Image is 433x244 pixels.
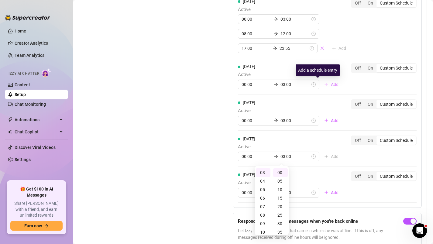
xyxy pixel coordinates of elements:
span: Izzy AI Chatter [9,71,39,77]
input: End time [280,16,310,22]
span: arrow-right [44,224,49,228]
a: Team Analytics [15,53,44,58]
div: Custom Schedule [376,136,416,145]
div: 07 [256,202,270,211]
span: Share [PERSON_NAME] with a friend, and earn unlimited rewards [10,201,63,218]
div: 05 [256,185,270,194]
a: Creator Analytics [15,38,63,48]
div: Off [352,64,364,72]
div: segmented control [351,136,417,145]
div: Add a schedule entry [296,64,340,76]
iframe: Intercom live chat [412,223,427,238]
div: On [364,136,376,145]
div: Off [352,136,364,145]
span: Active [238,71,343,78]
span: arrow-right [274,82,278,87]
span: Earn now [24,223,42,228]
div: Custom Schedule [376,100,416,108]
div: 06 [256,194,270,202]
span: arrow-right [273,46,277,50]
span: Active [238,107,343,115]
span: arrow-right [274,32,278,36]
span: thunderbolt [8,117,13,122]
img: logo-BBDzfeDw.svg [5,15,50,21]
a: Setup [15,92,26,97]
span: [DATE] [243,64,255,69]
div: 04 [256,177,270,185]
input: Start time [242,16,271,22]
div: On [364,172,376,180]
button: Add [319,188,343,198]
a: Discover Viral Videos [15,145,56,150]
div: 09 [256,219,270,228]
div: segmented control [351,99,417,109]
span: Automations [15,115,58,125]
div: Custom Schedule [376,172,416,180]
div: 15 [273,194,288,202]
input: Start time [242,117,271,124]
input: End time [280,153,310,160]
span: Add [331,82,338,87]
input: End time [280,45,308,52]
button: Add [327,43,351,53]
div: 35 [273,228,288,236]
span: plus [324,82,328,87]
div: segmented control [351,63,417,73]
span: plus [324,190,328,194]
span: [DATE] [243,136,255,141]
span: 🎁 Get $100 in AI Messages [10,186,63,198]
div: 08 [256,211,270,219]
span: arrow-right [274,118,278,122]
div: Off [352,100,364,108]
input: Start time [242,81,271,88]
input: Start time [242,30,271,37]
div: segmented control [351,171,417,181]
a: Home [15,29,26,33]
input: End time [280,81,310,88]
span: arrow-right [274,154,278,159]
span: arrow-right [274,17,278,21]
div: 05 [273,177,288,185]
span: Chat Copilot [15,127,58,137]
span: [DATE] [243,100,255,105]
div: Off [352,172,364,180]
strong: Respond to unanswered messages when you're back online [238,218,358,224]
span: Active [238,6,351,13]
div: 10 [256,228,270,236]
div: 10 [273,185,288,194]
a: Chat Monitoring [15,102,46,107]
button: Add [319,152,343,161]
span: close [320,46,324,50]
input: End time [280,189,310,196]
input: Start time [242,153,271,160]
span: Let Izzy reply to messages that came in while she was offline. If this is off, any messages recei... [238,227,401,241]
div: On [364,100,376,108]
input: Start time [242,45,270,52]
span: Add [331,190,338,195]
button: Add [319,116,343,125]
div: Custom Schedule [376,64,416,72]
div: 20 [273,202,288,211]
span: Active [238,179,343,187]
div: 00 [273,168,288,177]
a: Content [15,82,30,87]
button: Earn nowarrow-right [10,221,63,231]
div: On [364,64,376,72]
a: Settings [15,157,31,162]
input: End time [280,30,310,37]
div: 25 [273,211,288,219]
span: [DATE] [243,172,255,177]
div: 03 [256,168,270,177]
img: AI Chatter [42,68,51,77]
span: Add [331,118,338,123]
button: Add [319,80,343,89]
img: Chat Copilot [8,130,12,134]
div: 30 [273,219,288,228]
span: Active [238,143,343,151]
input: Start time [242,189,271,196]
span: plus [324,118,328,122]
input: End time [280,117,310,124]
